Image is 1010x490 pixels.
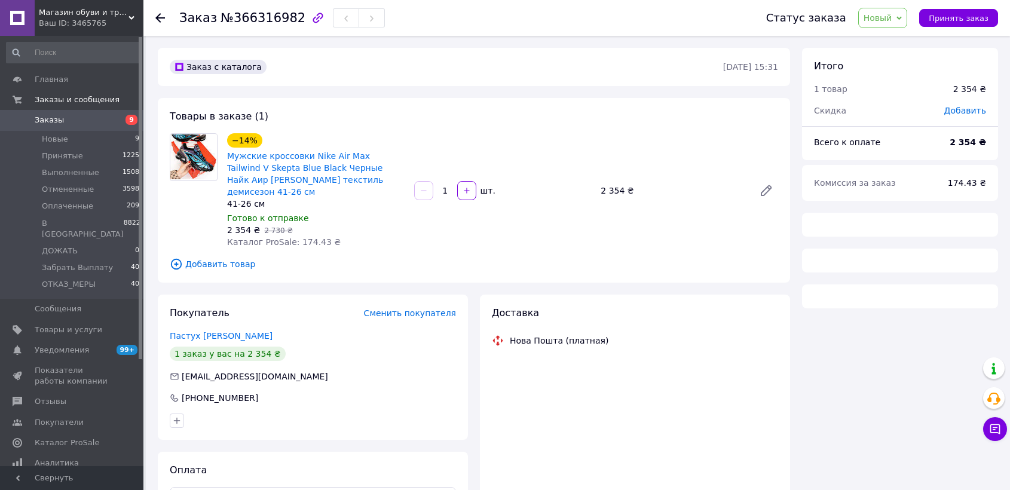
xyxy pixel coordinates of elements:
span: Заказ [179,11,217,25]
span: Уведомления [35,345,89,356]
span: 8822 [124,218,140,240]
span: Комиссия за заказ [814,178,896,188]
span: 40 [131,279,139,290]
span: Всего к оплате [814,137,880,147]
span: 1508 [123,167,139,178]
div: Нова Пошта (платная) [507,335,611,347]
input: Поиск [6,42,140,63]
div: Статус заказа [766,12,846,24]
span: Аналитика [35,458,79,468]
a: Мужские кроссовки Nike Air Max Tailwind V Skepta Blue Black Черные Найк Аир [PERSON_NAME] текстил... [227,151,383,197]
span: Товары и услуги [35,324,102,335]
span: Покупатель [170,307,229,318]
span: 2 354 ₴ [227,225,260,235]
span: Каталог ProSale: 174.43 ₴ [227,237,341,247]
span: Оплаченные [42,201,93,212]
span: Новый [864,13,892,23]
b: 2 354 ₴ [950,137,986,147]
a: Пастух [PERSON_NAME] [170,331,273,341]
span: Новые [42,134,68,145]
span: Принять заказ [929,14,988,23]
span: Добавить [944,106,986,115]
div: Вернуться назад [155,12,165,24]
span: Каталог ProSale [35,437,99,448]
span: Оплата [170,464,207,476]
div: Заказ с каталога [170,60,267,74]
span: 99+ [117,345,137,355]
span: Заказы и сообщения [35,94,120,105]
span: Сменить покупателя [364,308,456,318]
span: 9 [135,134,139,145]
img: Мужские кроссовки Nike Air Max Tailwind V Skepta Blue Black Черные Найк Аир Макс Таилвинд текстил... [170,134,217,179]
span: 174.43 ₴ [948,178,986,188]
span: Заказы [35,115,64,125]
span: 9 [126,115,137,125]
span: Выполненные [42,167,99,178]
span: №366316982 [221,11,305,25]
span: Забрать Выплату [42,262,113,273]
span: Отмененные [42,184,94,195]
div: Ваш ID: 3465765 [39,18,143,29]
div: [PHONE_NUMBER] [180,392,259,404]
span: Скидка [814,106,846,115]
span: 1 товар [814,84,847,94]
span: Показатели работы компании [35,365,111,387]
span: Товары в заказе (1) [170,111,268,122]
div: 2 354 ₴ [953,83,986,95]
span: 209 [127,201,139,212]
span: ДОЖАТЬ [42,246,78,256]
span: Главная [35,74,68,85]
span: Покупатели [35,417,84,428]
span: Итого [814,60,843,72]
span: Добавить товар [170,258,778,271]
span: Магазин обуви и трендовых товаров [39,7,128,18]
span: [EMAIL_ADDRESS][DOMAIN_NAME] [182,372,328,381]
span: 1225 [123,151,139,161]
span: Принятые [42,151,83,161]
span: Сообщения [35,304,81,314]
button: Принять заказ [919,9,998,27]
span: 0 [135,246,139,256]
div: 2 354 ₴ [596,182,749,199]
span: Отзывы [35,396,66,407]
div: 1 заказ у вас на 2 354 ₴ [170,347,286,361]
button: Чат с покупателем [983,417,1007,441]
span: Доставка [492,307,539,318]
a: Редактировать [754,179,778,203]
span: 2 730 ₴ [264,226,292,235]
span: 3598 [123,184,139,195]
span: В [GEOGRAPHIC_DATA] [42,218,124,240]
span: ОТКАЗ_МЕРЫ [42,279,96,290]
span: 40 [131,262,139,273]
time: [DATE] 15:31 [723,62,778,72]
span: Готово к отправке [227,213,309,223]
div: −14% [227,133,262,148]
div: 41-26 см [227,198,405,210]
div: шт. [478,185,497,197]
